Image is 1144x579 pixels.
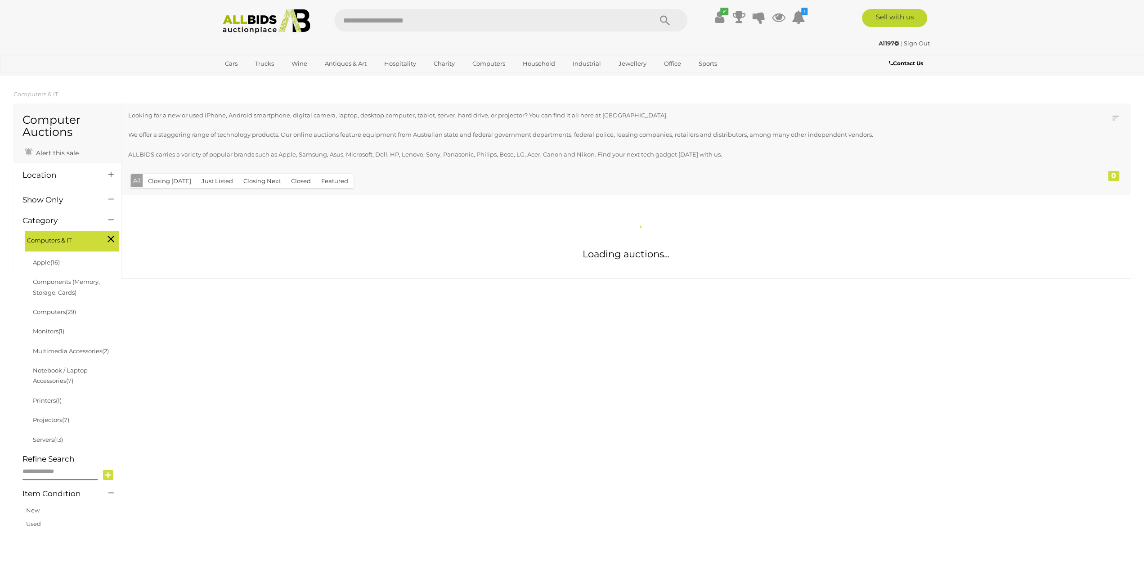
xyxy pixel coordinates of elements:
h4: Refine Search [22,455,119,463]
a: Monitors(1) [33,328,64,335]
a: Household [517,56,561,71]
h1: Computer Auctions [22,114,112,139]
p: We offer a staggering range of technology products. Our online auctions feature equipment from Au... [128,130,1034,140]
span: (7) [62,416,69,423]
span: (16) [50,259,60,266]
a: Contact Us [888,58,925,68]
button: Closing Next [238,174,286,188]
a: Servers(13) [33,436,63,443]
button: All [131,174,143,187]
a: Notebook / Laptop Accessories(7) [33,367,88,384]
a: Alert this sale [22,145,81,159]
div: 0 [1108,171,1119,181]
button: Search [642,9,687,31]
a: Computers & IT [13,90,58,98]
button: Just Listed [196,174,238,188]
a: Office [658,56,687,71]
a: Multimedia Accessories(2) [33,347,109,355]
span: (13) [54,436,63,443]
p: ALLBIDS carries a variety of popular brands such as Apple, Samsung, Asus, Microsoft, Dell, HP, Le... [128,149,1034,160]
a: Trucks [249,56,280,71]
button: Closing [DATE] [143,174,197,188]
i: 1 [801,8,808,15]
a: Projectors(7) [33,416,69,423]
a: A1197 [879,40,901,47]
p: Looking for a new or used iPhone, Android smartphone, digital camera, laptop, desktop computer, t... [128,110,1034,121]
a: [GEOGRAPHIC_DATA] [219,71,295,86]
span: (7) [66,377,73,384]
a: Computers(29) [33,308,76,315]
span: (1) [56,397,62,404]
a: Industrial [567,56,607,71]
span: Loading auctions... [583,248,669,260]
a: Cars [219,56,243,71]
strong: A1197 [879,40,899,47]
span: (1) [58,328,64,335]
i: ✔ [720,8,728,15]
h4: Show Only [22,196,95,204]
button: Featured [316,174,354,188]
h4: Category [22,216,95,225]
a: Sell with us [862,9,927,27]
a: Used [26,520,41,527]
a: ✔ [713,9,726,25]
span: Computers & IT [27,233,94,246]
h4: Item Condition [22,489,95,498]
b: Contact Us [888,60,923,67]
button: Closed [286,174,316,188]
a: Jewellery [613,56,652,71]
a: Sports [693,56,723,71]
a: New [26,507,40,514]
a: Hospitality [378,56,422,71]
h4: Location [22,171,95,180]
img: Allbids.com.au [218,9,315,34]
a: Sign Out [904,40,930,47]
a: 1 [792,9,805,25]
span: | [901,40,902,47]
a: Charity [428,56,461,71]
span: (29) [66,308,76,315]
a: Apple(16) [33,259,60,266]
a: Wine [286,56,313,71]
a: Printers(1) [33,397,62,404]
span: Alert this sale [34,149,79,157]
a: Components (Memory, Storage, Cards) [33,278,100,296]
span: (2) [102,347,109,355]
a: Computers [467,56,511,71]
a: Antiques & Art [319,56,372,71]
